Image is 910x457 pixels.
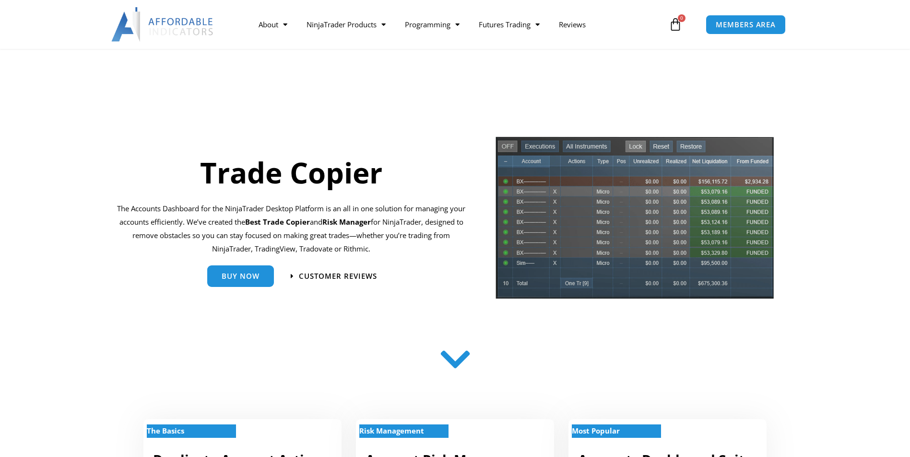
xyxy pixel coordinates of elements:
[117,152,466,193] h1: Trade Copier
[111,7,214,42] img: LogoAI | Affordable Indicators – NinjaTrader
[495,136,775,307] img: tradecopier | Affordable Indicators – NinjaTrader
[147,426,184,435] strong: The Basics
[395,13,469,35] a: Programming
[706,15,786,34] a: MEMBERS AREA
[291,273,377,280] a: Customer Reviews
[299,273,377,280] span: Customer Reviews
[222,273,260,280] span: Buy Now
[716,21,776,28] span: MEMBERS AREA
[654,11,697,38] a: 0
[469,13,549,35] a: Futures Trading
[549,13,595,35] a: Reviews
[249,13,297,35] a: About
[297,13,395,35] a: NinjaTrader Products
[245,217,310,227] b: Best Trade Copier
[117,202,466,255] p: The Accounts Dashboard for the NinjaTrader Desktop Platform is an all in one solution for managin...
[207,265,274,287] a: Buy Now
[322,217,371,227] strong: Risk Manager
[678,14,685,22] span: 0
[572,426,620,435] strong: Most Popular
[249,13,666,35] nav: Menu
[359,426,424,435] strong: Risk Management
